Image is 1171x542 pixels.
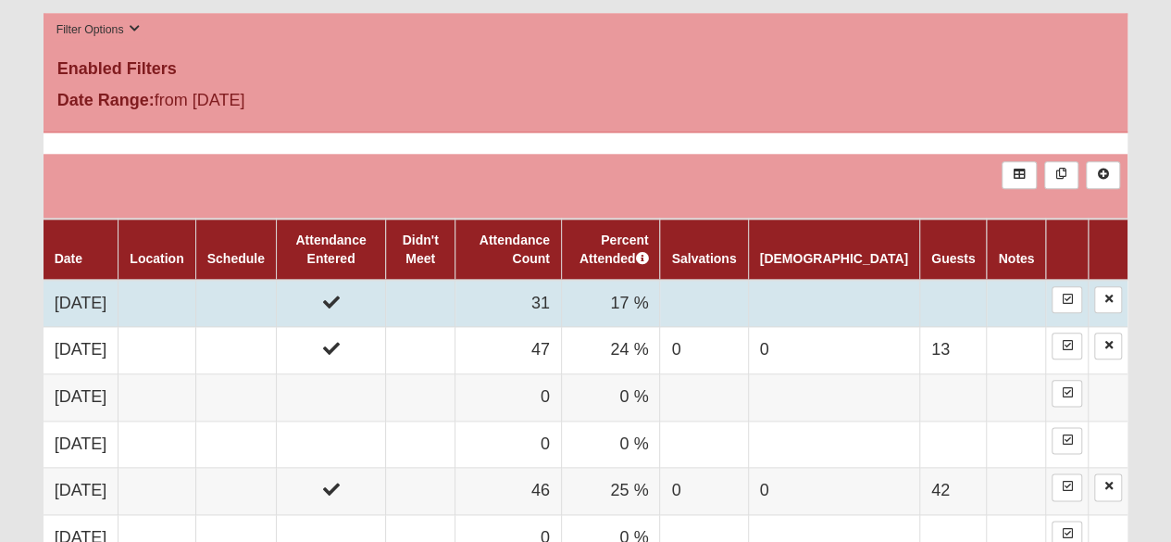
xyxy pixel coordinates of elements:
a: Merge Records into Merge Template [1044,161,1078,188]
h4: Enabled Filters [57,59,1115,80]
td: 13 [919,327,986,374]
td: 0 % [561,374,660,422]
td: 0 % [561,421,660,468]
td: 17 % [561,280,660,327]
a: Enter Attendance [1052,333,1082,359]
a: Enter Attendance [1052,427,1082,454]
a: Date [55,251,82,266]
td: 0 [748,468,919,515]
a: Delete [1094,333,1122,359]
td: 25 % [561,468,660,515]
td: [DATE] [44,421,118,468]
td: 0 [748,327,919,374]
td: 0 [455,421,562,468]
td: 0 [455,374,562,422]
a: Delete [1094,473,1122,500]
td: [DATE] [44,280,118,327]
th: Guests [919,219,986,280]
th: [DEMOGRAPHIC_DATA] [748,219,919,280]
label: Date Range: [57,88,155,113]
td: 47 [455,327,562,374]
td: 46 [455,468,562,515]
a: Notes [998,251,1034,266]
td: 24 % [561,327,660,374]
a: Didn't Meet [403,233,439,266]
a: Attendance Count [480,233,550,266]
a: Delete [1094,286,1122,313]
a: Alt+N [1086,161,1120,188]
a: Schedule [207,251,265,266]
td: 42 [919,468,986,515]
a: Location [130,251,183,266]
td: [DATE] [44,374,118,422]
td: 0 [660,468,748,515]
td: [DATE] [44,468,118,515]
button: Filter Options [51,20,146,40]
th: Salvations [660,219,748,280]
td: 31 [455,280,562,327]
a: Attendance Entered [295,233,366,266]
a: Enter Attendance [1052,380,1082,407]
td: [DATE] [44,327,118,374]
a: Export to Excel [1002,161,1036,188]
div: from [DATE] [44,88,405,118]
td: 0 [660,327,748,374]
a: Enter Attendance [1052,286,1082,313]
a: Enter Attendance [1052,473,1082,500]
a: Percent Attended [579,233,649,266]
